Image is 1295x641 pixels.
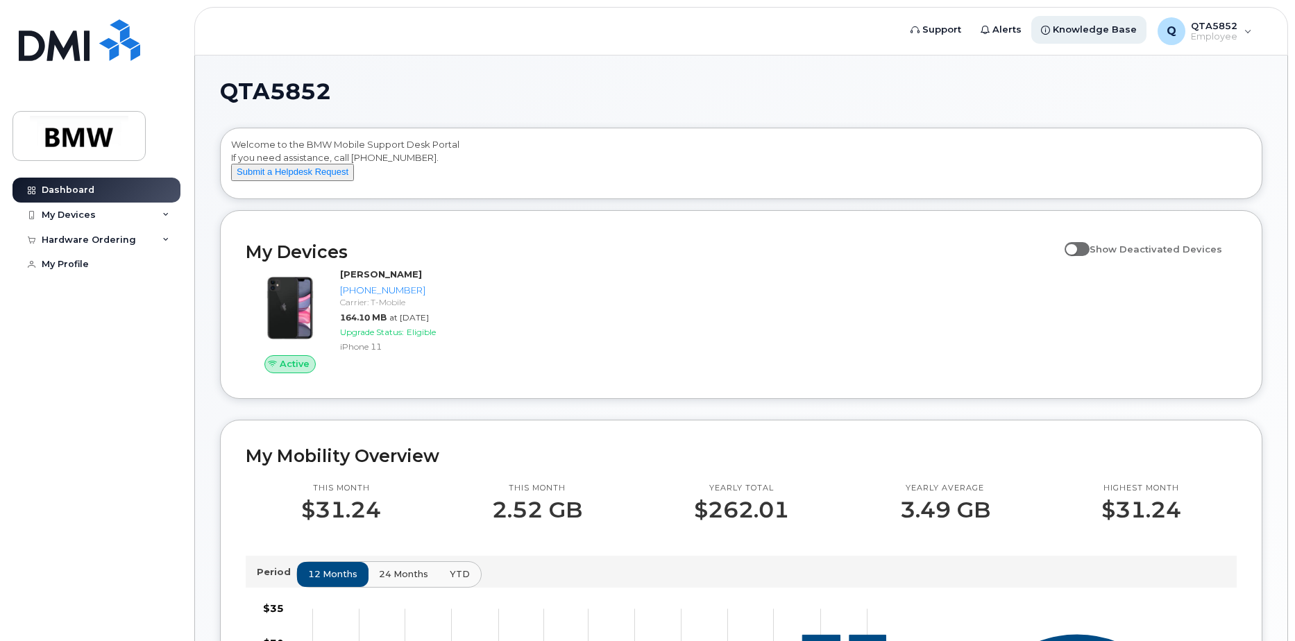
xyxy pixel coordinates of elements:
[301,497,381,522] p: $31.24
[492,497,582,522] p: 2.52 GB
[407,327,436,337] span: Eligible
[694,497,789,522] p: $262.01
[389,312,429,323] span: at [DATE]
[900,483,990,494] p: Yearly average
[340,327,404,337] span: Upgrade Status:
[340,341,475,352] div: iPhone 11
[1065,236,1076,247] input: Show Deactivated Devices
[231,166,354,177] a: Submit a Helpdesk Request
[257,275,323,341] img: iPhone_11.jpg
[301,483,381,494] p: This month
[257,565,296,579] p: Period
[340,312,387,323] span: 164.10 MB
[340,296,475,308] div: Carrier: T-Mobile
[1090,243,1222,255] span: Show Deactivated Devices
[450,567,470,581] span: YTD
[280,357,310,370] span: Active
[263,602,284,615] tspan: $35
[340,284,475,297] div: [PHONE_NUMBER]
[231,164,354,181] button: Submit a Helpdesk Request
[900,497,990,522] p: 3.49 GB
[340,268,422,280] strong: [PERSON_NAME]
[246,445,1237,466] h2: My Mobility Overview
[1235,581,1285,631] iframe: Messenger Launcher
[492,483,582,494] p: This month
[246,241,1058,262] h2: My Devices
[246,268,481,373] a: Active[PERSON_NAME][PHONE_NUMBER]Carrier: T-Mobile164.10 MBat [DATE]Upgrade Status:EligibleiPhone 11
[694,483,789,494] p: Yearly total
[1101,483,1181,494] p: Highest month
[1101,497,1181,522] p: $31.24
[220,81,331,102] span: QTA5852
[231,138,1251,194] div: Welcome to the BMW Mobile Support Desk Portal If you need assistance, call [PHONE_NUMBER].
[379,567,428,581] span: 24 months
